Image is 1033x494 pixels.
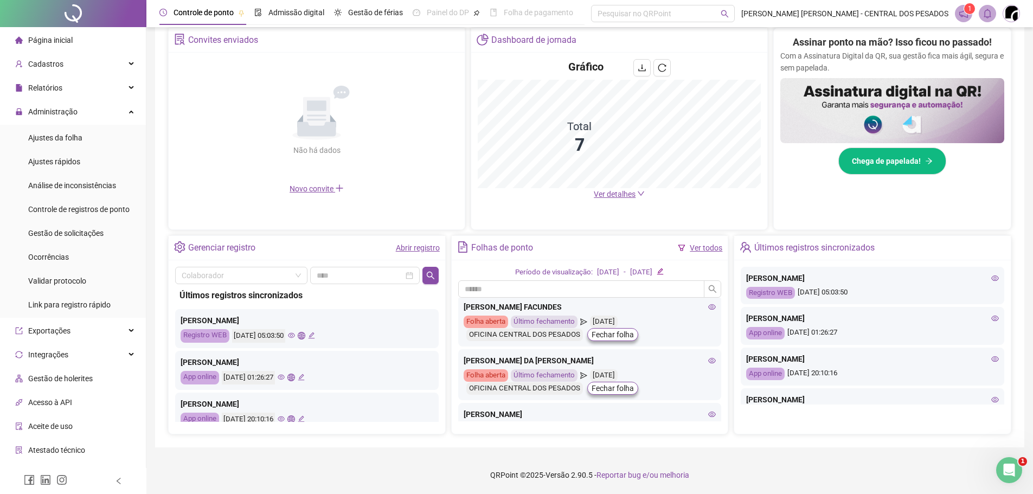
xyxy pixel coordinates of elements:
[511,316,578,328] div: Último fechamento
[146,456,1033,494] footer: QRPoint © 2025 - 2.90.5 -
[592,382,634,394] span: Fechar folha
[288,332,295,339] span: eye
[159,9,167,16] span: clock-circle
[596,471,689,479] span: Reportar bug e/ou melhoria
[287,415,294,422] span: global
[587,382,638,395] button: Fechar folha
[991,355,999,363] span: eye
[746,368,999,380] div: [DATE] 20:10:16
[181,356,433,368] div: [PERSON_NAME]
[464,408,716,420] div: [PERSON_NAME]
[657,268,664,275] span: edit
[780,78,1004,143] img: banner%2F02c71560-61a6-44d4-94b9-c8ab97240462.png
[28,350,68,359] span: Integrações
[28,36,73,44] span: Página inicial
[287,374,294,381] span: global
[426,271,435,280] span: search
[925,157,933,165] span: arrow-right
[15,422,23,429] span: audit
[746,272,999,284] div: [PERSON_NAME]
[28,181,116,190] span: Análise de inconsistências
[746,287,999,299] div: [DATE] 05:03:50
[28,60,63,68] span: Cadastros
[740,241,751,253] span: team
[658,63,666,72] span: reload
[466,382,583,395] div: OFICINA CENTRAL DOS PESADOS
[594,190,636,198] span: Ver detalhes
[457,241,469,253] span: file-text
[708,303,716,311] span: eye
[708,410,716,418] span: eye
[278,374,285,381] span: eye
[298,374,305,381] span: edit
[746,312,999,324] div: [PERSON_NAME]
[504,8,573,17] span: Folha de pagamento
[15,84,23,91] span: file
[568,59,604,74] h4: Gráfico
[991,274,999,282] span: eye
[181,329,229,343] div: Registro WEB
[708,357,716,364] span: eye
[181,315,433,326] div: [PERSON_NAME]
[188,239,255,257] div: Gerenciar registro
[308,332,315,339] span: edit
[15,446,23,453] span: solution
[28,277,86,285] span: Validar protocolo
[746,353,999,365] div: [PERSON_NAME]
[991,396,999,403] span: eye
[590,369,618,382] div: [DATE]
[232,329,285,343] div: [DATE] 05:03:50
[28,253,69,261] span: Ocorrências
[587,328,638,341] button: Fechar folha
[464,316,508,328] div: Folha aberta
[580,316,587,328] span: send
[28,205,130,214] span: Controle de registros de ponto
[222,413,275,426] div: [DATE] 20:10:16
[28,107,78,116] span: Administração
[348,8,403,17] span: Gestão de férias
[637,190,645,197] span: down
[746,327,785,339] div: App online
[15,107,23,115] span: lock
[746,394,999,406] div: [PERSON_NAME]
[174,34,185,45] span: solution
[464,369,508,382] div: Folha aberta
[466,329,583,341] div: OFICINA CENTRAL DOS PESADOS
[238,10,245,16] span: pushpin
[28,300,111,309] span: Link para registro rápido
[181,398,433,410] div: [PERSON_NAME]
[959,9,968,18] span: notification
[594,190,645,198] a: Ver detalhes down
[746,368,785,380] div: App online
[28,229,104,238] span: Gestão de solicitações
[174,241,185,253] span: setting
[396,243,440,252] a: Abrir registro
[754,239,875,257] div: Últimos registros sincronizados
[793,35,992,50] h2: Assinar ponto na mão? Isso ficou no passado!
[580,369,587,382] span: send
[780,50,1004,74] p: Com a Assinatura Digital da QR, sua gestão fica mais ágil, segura e sem papelada.
[838,147,946,175] button: Chega de papelada!
[181,413,219,426] div: App online
[24,474,35,485] span: facebook
[624,267,626,278] div: -
[298,332,305,339] span: global
[477,34,488,45] span: pie-chart
[511,369,578,382] div: Último fechamento
[28,84,62,92] span: Relatórios
[1003,5,1019,22] img: 12901
[28,398,72,407] span: Acesso à API
[254,9,262,16] span: file-done
[964,3,975,14] sup: 1
[28,133,82,142] span: Ajustes da folha
[741,8,948,20] span: [PERSON_NAME] [PERSON_NAME] - CENTRAL DOS PESADOS
[28,374,93,383] span: Gestão de holerites
[413,9,420,16] span: dashboard
[115,477,123,485] span: left
[515,267,593,278] div: Período de visualização:
[56,474,67,485] span: instagram
[464,301,716,313] div: [PERSON_NAME] FACUNDES
[298,415,305,422] span: edit
[179,288,434,302] div: Últimos registros sincronizados
[278,415,285,422] span: eye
